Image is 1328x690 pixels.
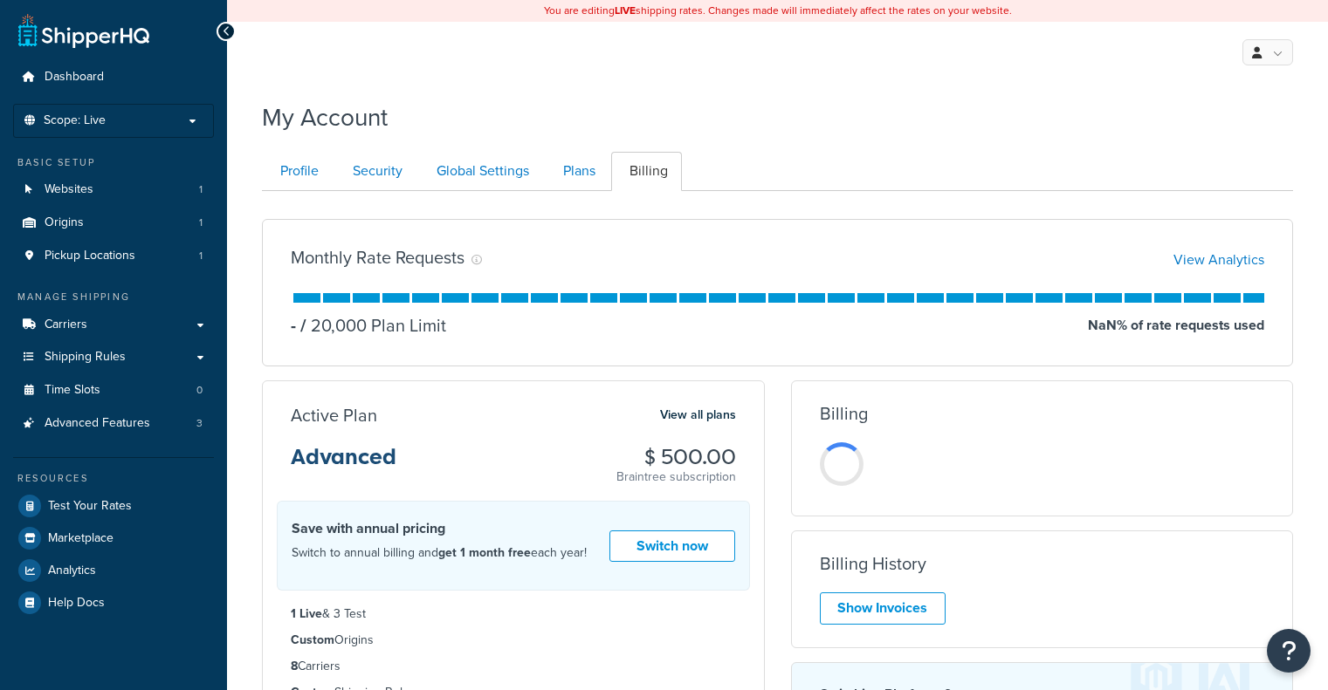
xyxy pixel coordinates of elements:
li: Websites [13,174,214,206]
a: View all plans [660,404,736,427]
a: Time Slots 0 [13,374,214,406]
p: Braintree subscription [616,468,736,486]
strong: 1 Live [291,605,322,623]
h3: Monthly Rate Requests [291,248,464,267]
span: 0 [196,383,203,398]
span: Carriers [45,318,87,332]
a: Show Invoices [820,592,946,625]
span: Marketplace [48,531,114,546]
button: Open Resource Center [1267,629,1311,673]
span: Test Your Rates [48,499,132,514]
a: Analytics [13,555,214,586]
span: 1 [199,215,203,230]
span: Scope: Live [44,113,106,128]
span: Analytics [48,564,96,578]
a: Dashboard [13,61,214,93]
strong: 8 [291,657,298,675]
span: Help Docs [48,596,105,611]
h3: Advanced [291,446,396,482]
span: Origins [45,215,84,230]
a: Origins 1 [13,207,214,239]
a: Help Docs [13,587,214,618]
span: Websites [45,182,93,197]
h3: Billing History [820,554,926,573]
span: Time Slots [45,383,100,398]
h3: Billing [820,404,868,423]
p: - [291,313,296,338]
a: Test Your Rates [13,490,214,522]
a: ShipperHQ Home [18,13,149,48]
h1: My Account [262,100,388,134]
li: Carriers [291,657,736,676]
span: Dashboard [45,70,104,85]
span: 1 [199,182,203,197]
span: 1 [199,249,203,263]
span: Pickup Locations [45,249,135,263]
span: Advanced Features [45,416,150,431]
li: & 3 Test [291,605,736,624]
a: View Analytics [1173,249,1264,270]
li: Advanced Features [13,407,214,440]
li: Origins [291,631,736,650]
p: NaN % of rate requests used [1088,313,1264,338]
a: Global Settings [418,152,543,191]
h3: $ 500.00 [616,446,736,468]
b: LIVE [615,3,636,18]
a: Marketplace [13,523,214,554]
a: Profile [262,152,333,191]
a: Switch now [609,530,735,563]
span: / [300,312,306,338]
li: Origins [13,207,214,239]
a: Websites 1 [13,174,214,206]
h4: Save with annual pricing [292,518,587,539]
li: Pickup Locations [13,240,214,272]
a: Pickup Locations 1 [13,240,214,272]
p: Switch to annual billing and each year! [292,542,587,564]
div: Resources [13,471,214,486]
a: Plans [545,152,609,191]
li: Time Slots [13,374,214,406]
a: Security [334,152,416,191]
div: Manage Shipping [13,290,214,304]
a: Carriers [13,309,214,341]
h3: Active Plan [291,406,377,425]
strong: Custom [291,631,334,649]
strong: get 1 month free [438,543,531,562]
span: 3 [196,416,203,431]
span: Shipping Rules [45,350,126,365]
a: Shipping Rules [13,341,214,373]
a: Advanced Features 3 [13,407,214,440]
div: Basic Setup [13,155,214,170]
a: Billing [611,152,682,191]
p: 20,000 Plan Limit [296,313,446,338]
